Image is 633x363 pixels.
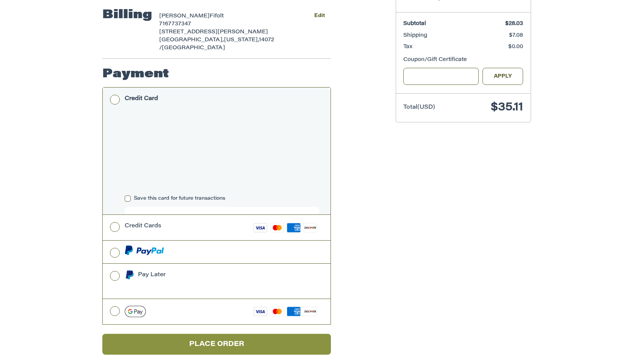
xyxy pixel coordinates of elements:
[403,56,523,64] div: Coupon/Gift Certificate
[159,14,210,19] span: [PERSON_NAME]
[125,92,158,105] div: Credit Card
[125,196,319,202] label: Save this card for future transactions
[125,220,161,232] div: Credit Cards
[210,14,224,19] span: Fifolt
[159,38,274,51] span: 14072 /
[309,11,331,22] button: Edit
[123,112,321,193] iframe: Secure payment input frame
[159,30,268,35] span: [STREET_ADDRESS][PERSON_NAME]
[125,246,164,255] img: PayPal icon
[508,44,523,50] span: $0.00
[491,102,523,113] span: $35.11
[125,282,279,289] iframe: PayPal Message 1
[403,21,426,27] span: Subtotal
[509,33,523,38] span: $7.08
[102,334,331,355] button: Place Order
[138,269,279,281] div: Pay Later
[403,44,412,50] span: Tax
[102,67,169,82] h2: Payment
[125,270,134,280] img: Pay Later icon
[102,8,152,23] h2: Billing
[159,38,224,43] span: [GEOGRAPHIC_DATA],
[483,68,523,85] button: Apply
[162,45,225,51] span: [GEOGRAPHIC_DATA]
[403,105,435,110] span: Total (USD)
[403,33,427,38] span: Shipping
[224,38,259,43] span: [US_STATE],
[125,306,146,317] img: Google Pay icon
[403,68,479,85] input: Gift Certificate or Coupon Code
[159,22,191,27] span: 7167737347
[505,21,523,27] span: $28.03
